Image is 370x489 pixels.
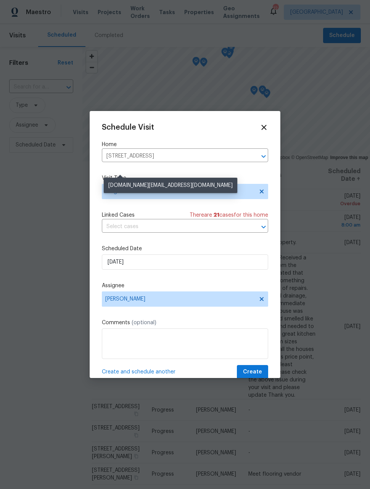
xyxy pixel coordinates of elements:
span: Linked Cases [102,211,135,219]
span: (optional) [132,320,156,325]
span: Create [243,367,262,377]
span: Schedule Visit [102,124,154,131]
span: Create and schedule another [102,368,175,376]
button: Create [237,365,268,379]
input: M/D/YYYY [102,254,268,270]
input: Enter in an address [102,150,247,162]
span: 21 [214,212,219,218]
span: There are case s for this home [190,211,268,219]
label: Visit Type [102,174,268,182]
input: Select cases [102,221,247,233]
label: Comments [102,319,268,327]
span: [PERSON_NAME] [105,296,255,302]
button: Open [258,222,269,232]
div: [DOMAIN_NAME][EMAIL_ADDRESS][DOMAIN_NAME] [104,178,237,193]
label: Home [102,141,268,148]
label: Assignee [102,282,268,290]
span: Close [260,123,268,132]
button: Open [258,151,269,162]
label: Scheduled Date [102,245,268,253]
